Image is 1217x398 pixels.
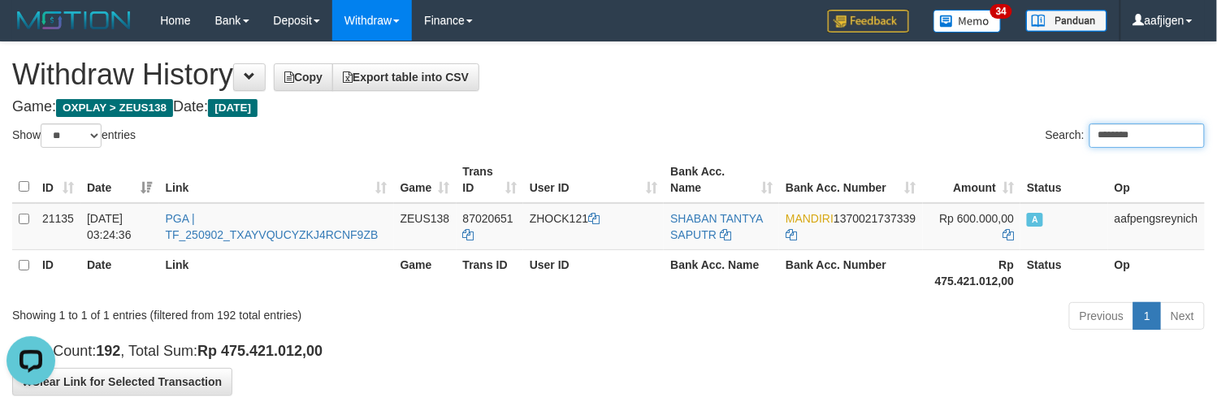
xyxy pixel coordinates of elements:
input: Search: [1089,123,1205,148]
img: MOTION_logo.png [12,8,136,32]
img: panduan.png [1026,10,1107,32]
td: [DATE] 03:24:36 [80,203,159,250]
span: Export table into CSV [343,71,469,84]
th: Bank Acc. Name [664,249,779,296]
span: [DATE] [208,99,258,117]
button: Clear Link for Selected Transaction [12,368,232,396]
th: Game: activate to sort column ascending [394,157,457,203]
td: 87020651 [457,203,523,250]
th: Amount: activate to sort column ascending [923,157,1021,203]
h1: Withdraw History [12,58,1205,91]
select: Showentries [41,123,102,148]
th: Link: activate to sort column ascending [159,157,394,203]
a: Copy [274,63,333,91]
a: PGA | TF_250902_TXAYVQUCYZKJ4RCNF9ZB [166,212,379,241]
a: Export table into CSV [332,63,479,91]
h4: Game: Date: [12,99,1205,115]
td: ZEUS138 [394,203,457,250]
td: aafpengsreynich [1108,203,1205,250]
span: Approved - Marked by aafpengsreynich [1027,213,1043,227]
span: Copy [284,71,323,84]
a: Previous [1069,302,1134,330]
th: Trans ID: activate to sort column ascending [457,157,523,203]
td: ZHOCK121 [523,203,664,250]
th: Date: activate to sort column ascending [80,157,159,203]
th: Bank Acc. Number: activate to sort column ascending [779,157,922,203]
label: Show entries [12,123,136,148]
span: Rp 600.000,00 [939,212,1014,225]
th: Game [394,249,457,296]
th: Trans ID [457,249,523,296]
span: 34 [990,4,1012,19]
th: Status [1020,249,1108,296]
strong: Rp 475.421.012,00 [935,258,1014,288]
span: MANDIRI [786,212,834,225]
strong: 192 [96,343,120,359]
button: Open LiveChat chat widget [6,6,55,55]
label: Search: [1046,123,1205,148]
img: Feedback.jpg [828,10,909,32]
th: Date [80,249,159,296]
th: Link [159,249,394,296]
h4: Trans Count: , Total Sum: [12,344,1205,360]
a: Next [1160,302,1205,330]
img: Button%20Memo.svg [933,10,1002,32]
th: User ID [523,249,664,296]
th: Bank Acc. Number [779,249,922,296]
th: Op [1108,157,1205,203]
th: ID: activate to sort column ascending [36,157,80,203]
strong: Rp 475.421.012,00 [197,343,323,359]
span: OXPLAY > ZEUS138 [56,99,173,117]
th: Bank Acc. Name: activate to sort column ascending [664,157,779,203]
th: Op [1108,249,1205,296]
a: 1 [1133,302,1161,330]
a: SHABAN TANTYA SAPUTR [670,212,763,241]
th: User ID: activate to sort column ascending [523,157,664,203]
th: ID [36,249,80,296]
td: 21135 [36,203,80,250]
th: Status [1020,157,1108,203]
div: Showing 1 to 1 of 1 entries (filtered from 192 total entries) [12,301,495,323]
td: 1370021737339 [779,203,922,250]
